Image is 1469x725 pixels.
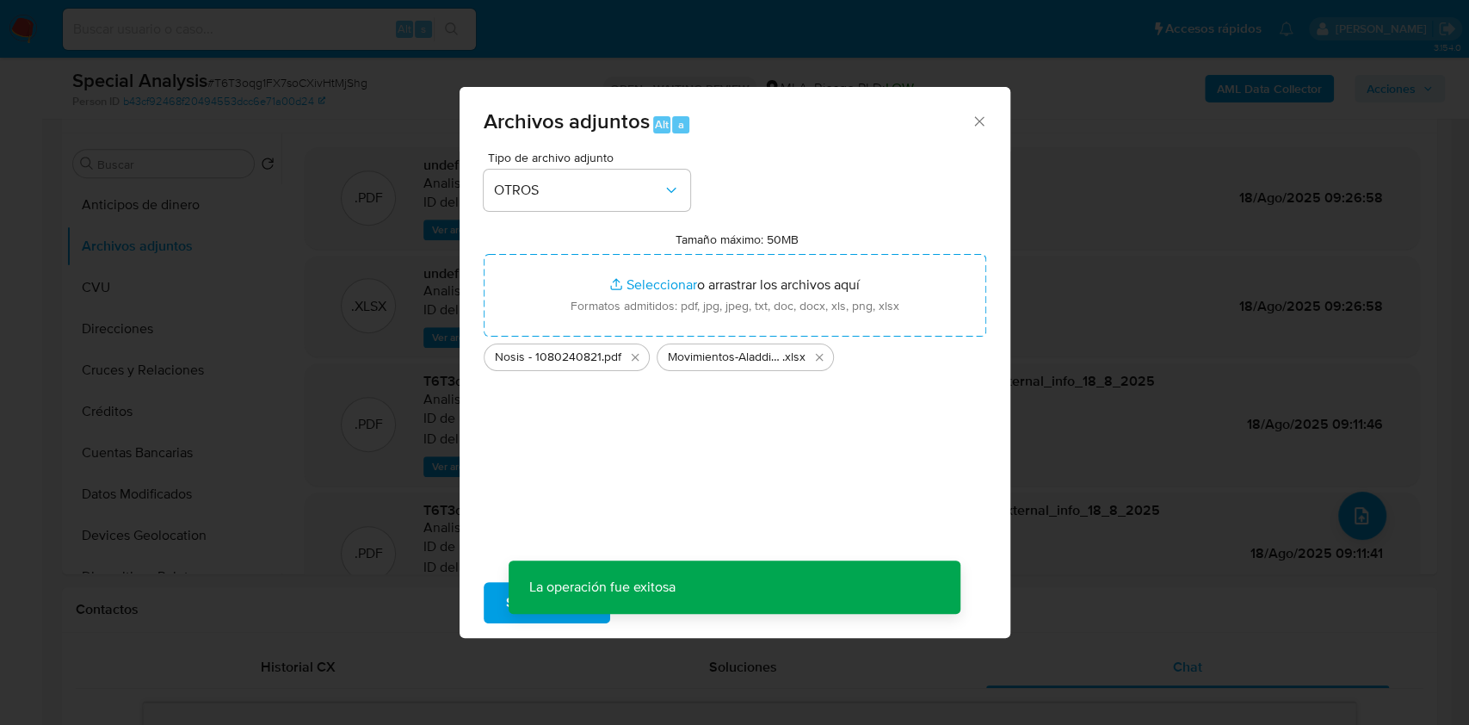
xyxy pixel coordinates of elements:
[809,347,830,368] button: Eliminar Movimientos-Aladdin-v10_1 - 1080240821.xlsx
[655,116,669,133] span: Alt
[484,337,986,371] ul: Archivos seleccionados
[509,561,696,614] p: La operación fue exitosa
[678,116,684,133] span: a
[484,106,650,136] span: Archivos adjuntos
[495,349,602,366] span: Nosis - 1080240821
[625,347,645,368] button: Eliminar Nosis - 1080240821.pdf
[602,349,621,366] span: .pdf
[494,182,663,199] span: OTROS
[506,584,588,622] span: Subir archivo
[639,584,695,622] span: Cancelar
[782,349,805,366] span: .xlsx
[488,152,694,164] span: Tipo de archivo adjunto
[484,582,610,623] button: Subir archivo
[971,113,986,128] button: Cerrar
[668,349,782,366] span: Movimientos-Aladdin-v10_1 - 1080240821
[676,232,799,247] label: Tamaño máximo: 50MB
[484,170,690,211] button: OTROS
